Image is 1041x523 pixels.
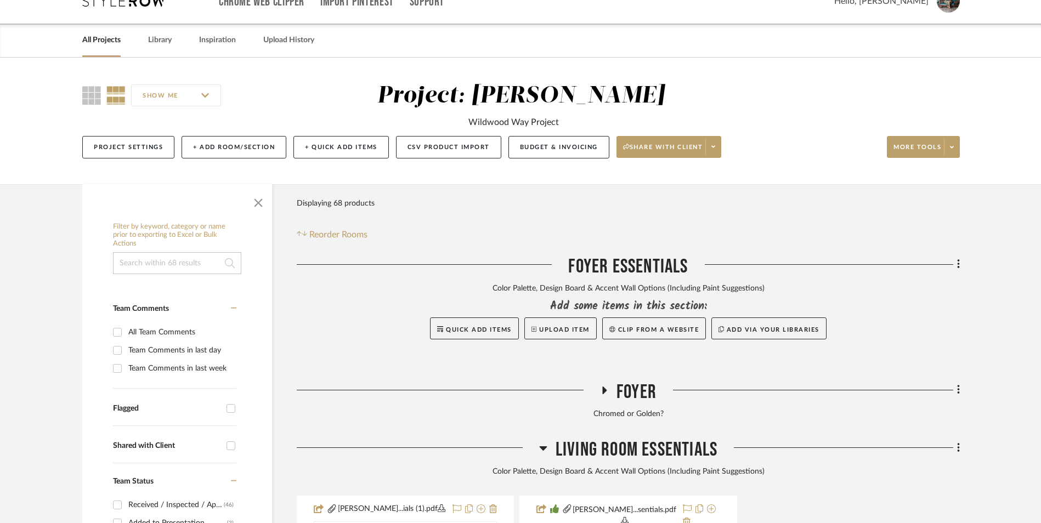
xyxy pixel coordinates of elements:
button: Project Settings [82,136,174,158]
div: Add some items in this section: [297,299,960,314]
div: Color Palette, Design Board & Accent Wall Options (Including Paint Suggestions) [297,466,960,478]
button: + Quick Add Items [293,136,389,158]
span: More tools [893,143,941,160]
div: Color Palette, Design Board & Accent Wall Options (Including Paint Suggestions) [297,283,960,295]
div: Wildwood Way Project [468,116,559,129]
button: [PERSON_NAME]...ials (1).pdf [337,503,446,516]
div: Team Comments in last day [128,342,234,359]
span: Foyer [616,380,657,404]
a: All Projects [82,33,121,48]
button: Share with client [616,136,722,158]
button: Add via your libraries [711,317,827,339]
button: + Add Room/Section [182,136,286,158]
div: Received / Inspected / Approved [128,496,224,514]
div: Displaying 68 products [297,192,375,214]
button: More tools [887,136,960,158]
span: Reorder Rooms [309,228,367,241]
span: Team Comments [113,305,169,312]
input: Search within 68 results [113,252,241,274]
a: Upload History [263,33,314,48]
a: Library [148,33,172,48]
a: Inspiration [199,33,236,48]
div: Flagged [113,404,221,413]
div: Chromed or Golden? [297,408,960,420]
h6: Filter by keyword, category or name prior to exporting to Excel or Bulk Actions [113,223,241,248]
span: Living Room Essentials [556,438,717,462]
button: Quick Add Items [430,317,519,339]
button: Upload Item [524,317,597,339]
div: Project: [PERSON_NAME] [377,84,665,107]
div: Team Comments in last week [128,360,234,377]
div: Shared with Client [113,441,221,451]
button: Reorder Rooms [297,228,367,241]
button: Close [247,190,269,212]
button: Budget & Invoicing [508,136,609,158]
div: (46) [224,496,234,514]
div: All Team Comments [128,323,234,341]
span: Team Status [113,477,154,485]
button: Clip from a website [602,317,706,339]
button: CSV Product Import [396,136,501,158]
span: Quick Add Items [446,327,512,333]
span: Share with client [623,143,703,160]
